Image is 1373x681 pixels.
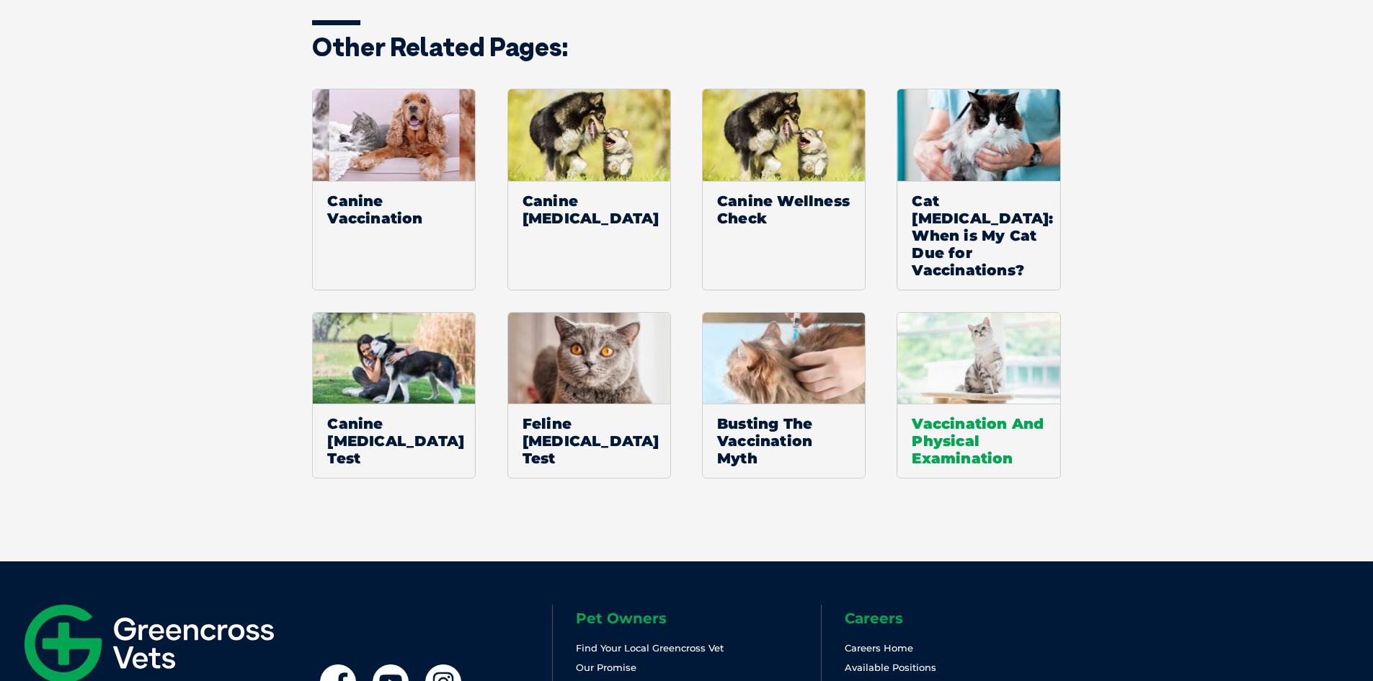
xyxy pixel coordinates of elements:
a: Careers Home [845,642,913,654]
a: Feline [MEDICAL_DATA] Test [507,312,671,479]
span: Feline [MEDICAL_DATA] Test [508,404,670,478]
a: Canine Vaccination [312,89,476,290]
h6: Pet Owners [576,611,821,626]
span: Canine Wellness Check [703,181,865,238]
span: Canine [MEDICAL_DATA] Test [313,404,475,478]
a: Vaccination And Physical Examination [897,312,1060,479]
span: Canine [MEDICAL_DATA] [508,181,670,238]
a: Default ThumbnailCanine [MEDICAL_DATA] [507,89,671,290]
h3: Other related pages: [312,34,1062,60]
a: Default ThumbnailCanine Wellness Check [702,89,866,290]
h6: Careers [845,611,1090,626]
span: Canine Vaccination [313,181,475,238]
img: Default Thumbnail [508,89,671,181]
a: Available Positions [845,662,936,673]
span: Busting The Vaccination Myth [703,404,865,478]
a: Cat [MEDICAL_DATA]: When is My Cat Due for Vaccinations? [897,89,1060,290]
span: Cat [MEDICAL_DATA]: When is My Cat Due for Vaccinations? [897,181,1059,290]
a: Busting The Vaccination Myth [702,312,866,479]
a: Canine [MEDICAL_DATA] Test [312,312,476,479]
img: Default Thumbnail [703,89,866,181]
span: Vaccination And Physical Examination [897,404,1059,478]
a: Our Promise [576,662,636,673]
a: Find Your Local Greencross Vet [576,642,724,654]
